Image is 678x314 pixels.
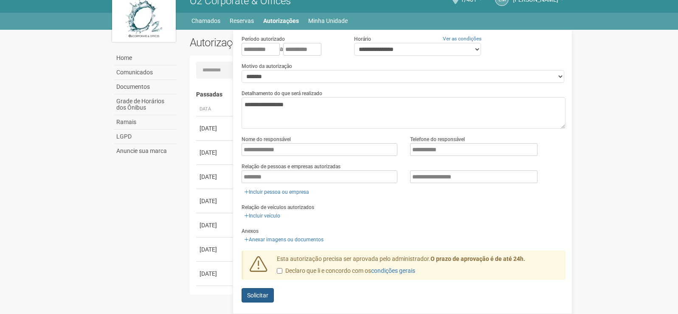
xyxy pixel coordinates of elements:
[443,36,481,42] a: Ver as condições
[242,235,326,244] a: Anexar imagens ou documentos
[242,187,312,197] a: Incluir pessoa ou empresa
[200,148,231,157] div: [DATE]
[277,268,282,274] input: Declaro que li e concordo com oscondições gerais
[242,136,291,143] label: Nome do responsável
[242,43,341,56] div: a
[114,115,177,130] a: Ramais
[410,136,465,143] label: Telefone do responsável
[190,36,371,49] h2: Autorizações
[114,65,177,80] a: Comunicados
[242,211,283,221] a: Incluir veículo
[270,255,566,280] div: Esta autorização precisa ser aprovada pelo administrador.
[114,144,177,158] a: Anuncie sua marca
[242,35,285,43] label: Período autorizado
[114,80,177,94] a: Documentos
[200,221,231,229] div: [DATE]
[114,130,177,144] a: LGPD
[247,292,268,299] span: Solicitar
[230,15,254,27] a: Reservas
[277,267,415,275] label: Declaro que li e concordo com os
[242,163,340,170] label: Relação de pessoas e empresas autorizadas
[242,62,292,70] label: Motivo da autorização
[371,267,415,274] a: condições gerais
[200,269,231,278] div: [DATE]
[196,102,234,116] th: Data
[200,124,231,133] div: [DATE]
[191,15,220,27] a: Chamados
[114,94,177,115] a: Grade de Horários dos Ônibus
[308,15,348,27] a: Minha Unidade
[242,204,314,211] label: Relação de veículos autorizados
[242,227,259,235] label: Anexos
[242,90,322,97] label: Detalhamento do que será realizado
[354,35,371,43] label: Horário
[263,15,299,27] a: Autorizações
[242,288,274,303] button: Solicitar
[114,51,177,65] a: Home
[200,173,231,181] div: [DATE]
[200,197,231,205] div: [DATE]
[430,255,525,262] strong: O prazo de aprovação é de até 24h.
[196,91,560,98] h4: Passadas
[200,245,231,254] div: [DATE]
